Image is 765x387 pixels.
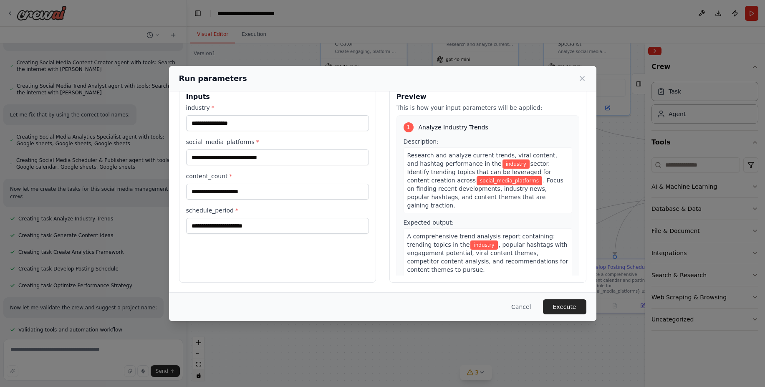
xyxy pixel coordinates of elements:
span: Variable: social_media_platforms [477,176,542,185]
span: Research and analyze current trends, viral content, and hashtag performance in the [407,152,557,167]
span: A comprehensive trend analysis report containing: trending topics in the [407,233,555,248]
h3: Preview [396,92,579,102]
span: Analyze Industry Trends [419,123,488,132]
h3: Inputs [186,92,369,102]
label: industry [186,104,369,112]
span: Variable: industry [470,240,497,250]
h2: Run parameters [179,73,247,84]
span: , popular hashtags with engagement potential, viral content themes, competitor content analysis, ... [407,241,568,273]
span: . Focus on finding recent developments, industry news, popular hashtags, and content themes that ... [407,177,563,209]
button: Cancel [505,299,538,314]
button: Execute [543,299,586,314]
span: sector. Identify trending topics that can be leveraged for content creation across [407,160,551,184]
label: content_count [186,172,369,180]
label: social_media_platforms [186,138,369,146]
p: This is how your input parameters will be applied: [396,104,579,112]
span: Expected output: [404,219,454,226]
div: 1 [404,122,414,132]
label: schedule_period [186,206,369,215]
span: Description: [404,138,439,145]
span: Variable: industry [502,159,530,169]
